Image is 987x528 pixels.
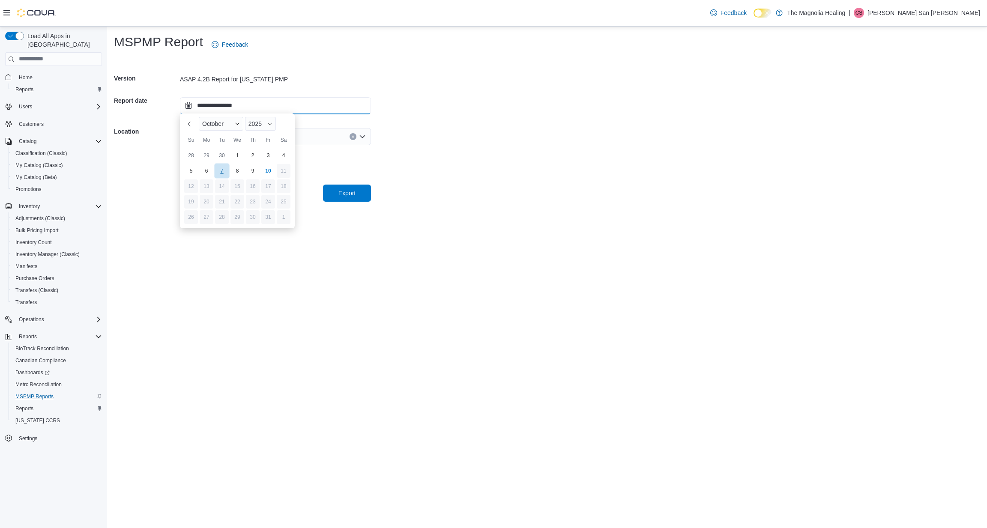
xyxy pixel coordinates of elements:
[754,9,772,18] input: Dark Mode
[9,415,105,427] button: [US_STATE] CCRS
[246,149,260,162] div: day-2
[12,355,102,366] span: Canadian Compliance
[230,210,244,224] div: day-29
[2,135,105,147] button: Catalog
[338,189,356,197] span: Export
[9,379,105,391] button: Metrc Reconciliation
[15,251,80,258] span: Inventory Manager (Classic)
[12,225,102,236] span: Bulk Pricing Import
[12,249,83,260] a: Inventory Manager (Classic)
[200,210,213,224] div: day-27
[15,119,47,129] a: Customers
[19,103,32,110] span: Users
[184,210,198,224] div: day-26
[9,183,105,195] button: Promotions
[215,210,229,224] div: day-28
[261,195,275,209] div: day-24
[2,313,105,325] button: Operations
[2,200,105,212] button: Inventory
[12,391,57,402] a: MSPMP Reports
[15,287,58,294] span: Transfers (Classic)
[183,148,291,225] div: October, 2025
[230,133,244,147] div: We
[215,179,229,193] div: day-14
[12,367,53,378] a: Dashboards
[184,149,198,162] div: day-28
[359,133,366,140] button: Open list of options
[9,284,105,296] button: Transfers (Classic)
[202,120,224,127] span: October
[867,8,980,18] p: [PERSON_NAME] San [PERSON_NAME]
[19,74,33,81] span: Home
[15,227,59,234] span: Bulk Pricing Import
[245,117,276,131] div: Button. Open the year selector. 2025 is currently selected.
[184,195,198,209] div: day-19
[12,285,62,295] a: Transfers (Classic)
[2,331,105,343] button: Reports
[5,68,102,467] nav: Complex example
[721,9,747,17] span: Feedback
[114,123,178,140] h5: Location
[9,260,105,272] button: Manifests
[323,185,371,202] button: Export
[114,70,178,87] h5: Version
[19,435,37,442] span: Settings
[15,314,102,325] span: Operations
[15,174,57,181] span: My Catalog (Beta)
[15,162,63,169] span: My Catalog (Classic)
[248,120,262,127] span: 2025
[15,331,40,342] button: Reports
[222,40,248,49] span: Feedback
[180,75,371,84] div: ASAP 4.2B Report for [US_STATE] PMP
[230,179,244,193] div: day-15
[261,210,275,224] div: day-31
[15,101,102,112] span: Users
[215,195,229,209] div: day-21
[9,84,105,95] button: Reports
[9,272,105,284] button: Purchase Orders
[15,381,62,388] span: Metrc Reconciliation
[15,101,36,112] button: Users
[855,8,863,18] span: CS
[12,84,37,95] a: Reports
[15,369,50,376] span: Dashboards
[15,186,42,193] span: Promotions
[9,171,105,183] button: My Catalog (Beta)
[15,136,102,146] span: Catalog
[230,164,244,178] div: day-8
[261,133,275,147] div: Fr
[12,273,58,283] a: Purchase Orders
[15,150,67,157] span: Classification (Classic)
[15,357,66,364] span: Canadian Compliance
[200,149,213,162] div: day-29
[12,297,40,307] a: Transfers
[12,160,102,170] span: My Catalog (Classic)
[12,343,72,354] a: BioTrack Reconciliation
[350,133,356,140] button: Clear input
[9,391,105,403] button: MSPMP Reports
[9,355,105,367] button: Canadian Compliance
[12,184,102,194] span: Promotions
[2,101,105,113] button: Users
[215,133,229,147] div: Tu
[184,179,198,193] div: day-12
[184,164,198,178] div: day-5
[208,36,251,53] a: Feedback
[246,210,260,224] div: day-30
[9,296,105,308] button: Transfers
[2,118,105,130] button: Customers
[15,275,54,282] span: Purchase Orders
[12,273,102,283] span: Purchase Orders
[12,391,102,402] span: MSPMP Reports
[12,148,71,158] a: Classification (Classic)
[9,224,105,236] button: Bulk Pricing Import
[277,133,290,147] div: Sa
[15,417,60,424] span: [US_STATE] CCRS
[15,239,52,246] span: Inventory Count
[12,237,55,248] a: Inventory Count
[15,215,65,222] span: Adjustments (Classic)
[9,248,105,260] button: Inventory Manager (Classic)
[2,71,105,84] button: Home
[15,314,48,325] button: Operations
